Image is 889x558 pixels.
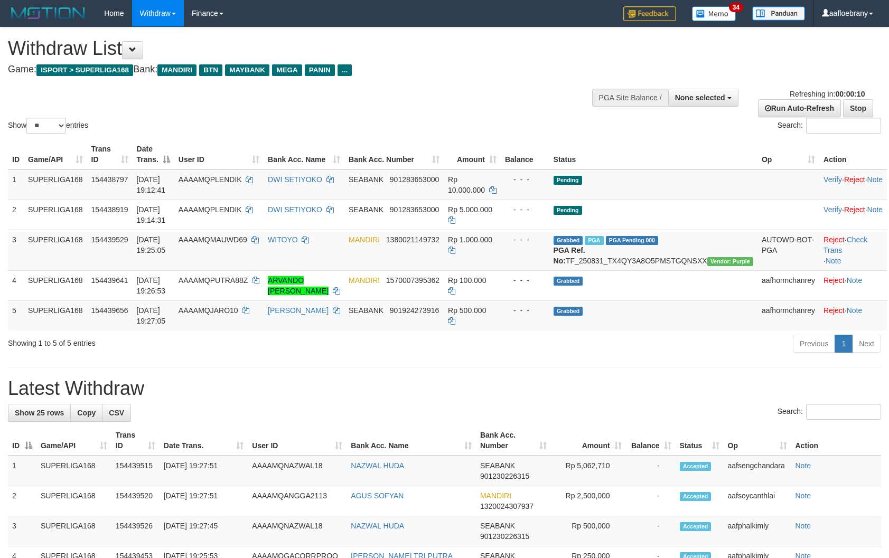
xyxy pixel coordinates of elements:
a: Reject [844,205,865,214]
td: Rp 5,062,710 [551,456,626,486]
span: Accepted [680,462,712,471]
a: NAZWAL HUDA [351,461,404,470]
img: panduan.png [752,6,805,21]
a: Note [796,491,811,500]
a: 1 [835,335,853,353]
span: SEABANK [480,461,515,470]
span: ... [338,64,352,76]
span: SEABANK [349,175,383,184]
span: MANDIRI [349,235,380,244]
td: aafsengchandara [724,456,791,486]
span: CSV [109,409,124,417]
th: Game/API: activate to sort column ascending [36,425,111,456]
span: Copy 901283653000 to clipboard [390,205,439,214]
td: 154439520 [111,486,160,516]
button: None selected [668,89,738,107]
h4: Game: Bank: [8,64,582,75]
span: MEGA [272,64,302,76]
th: User ID: activate to sort column ascending [174,139,264,169]
td: · · [819,169,887,200]
span: [DATE] 19:12:41 [137,175,166,194]
a: Note [847,276,863,285]
td: 3 [8,230,24,270]
td: SUPERLIGA168 [24,230,87,270]
a: Reject [824,306,845,315]
th: Trans ID: activate to sort column ascending [87,139,133,169]
a: Note [867,175,883,184]
th: User ID: activate to sort column ascending [248,425,347,456]
td: aafsoycanthlai [724,486,791,516]
td: SUPERLIGA168 [24,200,87,230]
span: 154439529 [91,235,128,244]
th: Op: activate to sort column ascending [757,139,819,169]
label: Search: [778,404,881,420]
h1: Latest Withdraw [8,378,881,399]
span: Pending [554,206,582,215]
input: Search: [806,118,881,134]
td: · [819,270,887,300]
a: Copy [70,404,102,422]
div: - - - [505,275,545,286]
td: SUPERLIGA168 [36,486,111,516]
a: DWI SETIYOKO [268,175,322,184]
span: [DATE] 19:25:05 [137,235,166,254]
strong: 00:00:10 [835,90,865,98]
span: [DATE] 19:14:31 [137,205,166,224]
span: Grabbed [554,236,583,245]
img: MOTION_logo.png [8,5,88,21]
th: Action [819,139,887,169]
th: Status [549,139,757,169]
span: Accepted [680,492,712,501]
a: Reject [824,276,845,285]
th: Op: activate to sort column ascending [724,425,791,456]
td: 2 [8,200,24,230]
a: AGUS SOFYAN [351,491,404,500]
a: Run Auto-Refresh [758,99,841,117]
span: MANDIRI [480,491,511,500]
td: TF_250831_TX4QY3A8O5PMSTGQNSXX [549,230,757,270]
th: Bank Acc. Number: activate to sort column ascending [344,139,444,169]
td: AAAAMQNAZWAL18 [248,456,347,486]
a: NAZWAL HUDA [351,522,404,530]
a: DWI SETIYOKO [268,205,322,214]
span: Rp 100.000 [448,276,486,285]
th: Trans ID: activate to sort column ascending [111,425,160,456]
span: SEABANK [349,205,383,214]
div: - - - [505,174,545,185]
span: None selected [675,93,725,102]
td: aafphalkimly [724,516,791,546]
th: Game/API: activate to sort column ascending [24,139,87,169]
label: Show entries [8,118,88,134]
th: Amount: activate to sort column ascending [551,425,626,456]
td: - [626,456,676,486]
b: PGA Ref. No: [554,246,585,265]
div: - - - [505,305,545,316]
a: Verify [824,175,842,184]
th: Bank Acc. Number: activate to sort column ascending [476,425,551,456]
a: Next [852,335,881,353]
span: Copy 901283653000 to clipboard [390,175,439,184]
th: ID [8,139,24,169]
span: Copy 901230226315 to clipboard [480,532,529,541]
th: Balance: activate to sort column ascending [626,425,676,456]
td: [DATE] 19:27:51 [160,486,248,516]
a: Note [796,461,811,470]
span: MANDIRI [157,64,196,76]
span: Grabbed [554,307,583,316]
a: Note [867,205,883,214]
span: BTN [199,64,222,76]
td: 2 [8,486,36,516]
td: aafhormchanrey [757,300,819,330]
a: Verify [824,205,842,214]
span: Copy 901924273916 to clipboard [390,306,439,315]
a: Note [796,522,811,530]
a: ARVANDO [PERSON_NAME] [268,276,329,295]
span: SEABANK [480,522,515,530]
td: · [819,300,887,330]
span: AAAAMQPUTRA88Z [179,276,248,285]
td: · · [819,230,887,270]
a: [PERSON_NAME] [268,306,329,315]
a: WITOYO [268,235,298,244]
span: [DATE] 19:26:53 [137,276,166,295]
span: AAAAMQJARO10 [179,306,238,315]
